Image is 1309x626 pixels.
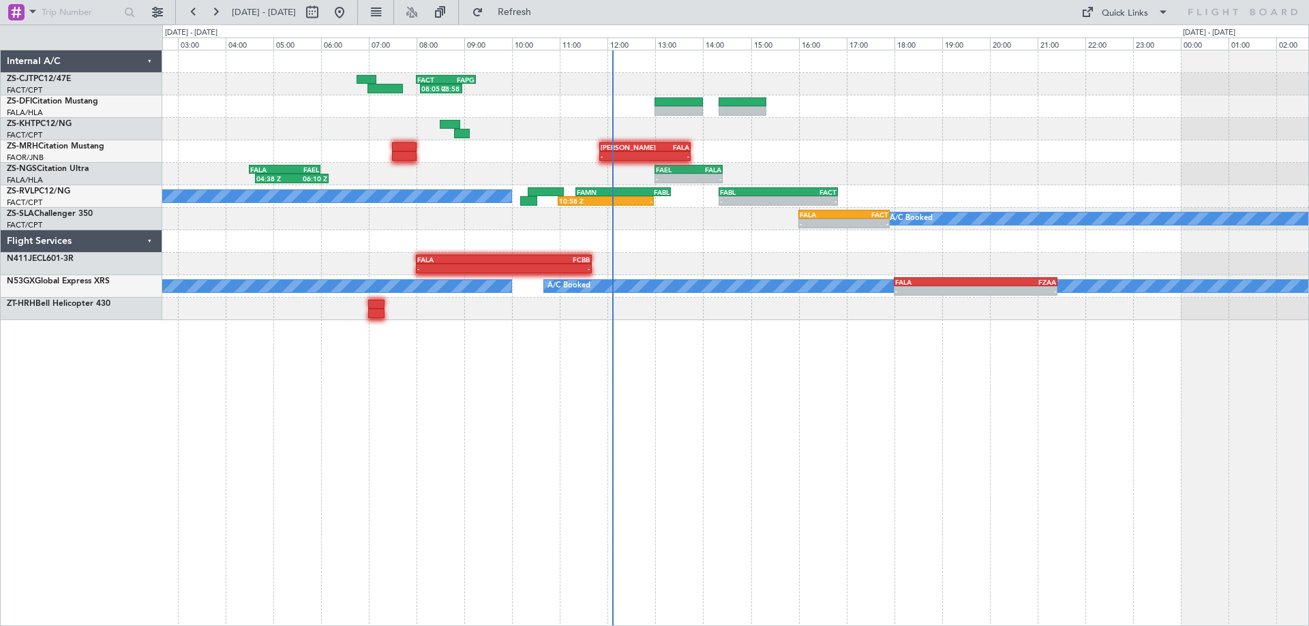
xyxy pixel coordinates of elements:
div: - [779,197,837,205]
div: A/C Booked [547,276,590,296]
input: Trip Number [42,2,120,22]
div: 21:00 [1038,37,1085,50]
div: - [605,197,652,205]
div: - [689,174,721,183]
span: [DATE] - [DATE] [232,6,296,18]
div: - [656,174,689,183]
div: [DATE] - [DATE] [1183,27,1235,39]
div: FAPG [446,76,475,84]
span: ZS-NGS [7,165,37,173]
div: 19:00 [942,37,990,50]
div: 01:00 [1229,37,1276,50]
span: ZS-SLA [7,210,34,218]
div: 06:10 Z [292,174,327,183]
a: FALA/HLA [7,175,43,185]
div: 10:00 [512,37,560,50]
div: - [976,287,1056,295]
span: ZS-KHT [7,120,35,128]
div: A/C Booked [890,208,933,229]
span: ZS-RVL [7,187,34,195]
a: ZS-RVLPC12/NG [7,187,70,195]
div: Quick Links [1102,7,1148,20]
div: FACT [779,188,837,196]
div: 20:00 [990,37,1038,50]
div: - [504,264,590,272]
button: Quick Links [1074,1,1175,23]
div: 00:00 [1181,37,1229,50]
div: 06:00 [321,37,369,50]
div: 17:00 [847,37,894,50]
div: 14:00 [703,37,751,50]
div: 08:58 Z [441,84,461,93]
a: FAOR/JNB [7,153,44,163]
div: 07:00 [369,37,417,50]
div: - [844,219,888,228]
div: FALA [417,255,504,264]
span: N53GX [7,277,35,285]
a: N411JECL601-3R [7,255,74,263]
span: Refresh [486,7,543,17]
div: 16:00 [799,37,847,50]
div: - [895,287,976,295]
div: 12:00 [607,37,655,50]
div: - [417,264,504,272]
div: 05:00 [273,37,321,50]
a: ZS-SLAChallenger 350 [7,210,93,218]
div: 08:00 [417,37,464,50]
a: ZS-NGSCitation Ultra [7,165,89,173]
div: 04:38 Z [256,174,292,183]
div: - [645,152,689,160]
a: FACT/CPT [7,198,42,208]
div: [DATE] - [DATE] [165,27,217,39]
div: FAEL [656,166,689,174]
div: - [720,197,779,205]
div: 13:00 [655,37,703,50]
a: FALA/HLA [7,108,43,118]
div: FABL [623,188,669,196]
div: [PERSON_NAME] [601,143,645,151]
div: - [800,219,844,228]
div: FALA [689,166,721,174]
a: N53GXGlobal Express XRS [7,277,110,285]
span: ZT-HRH [7,300,35,308]
a: ZT-HRHBell Helicopter 430 [7,300,110,308]
div: FALA [895,278,976,286]
span: ZS-MRH [7,142,38,151]
div: 11:00 [560,37,607,50]
div: FACT [844,210,888,219]
div: FALA [250,166,285,174]
div: 23:00 [1133,37,1181,50]
div: FALA [645,143,689,151]
div: FAEL [285,166,320,174]
span: ZS-CJT [7,75,33,83]
div: FABL [720,188,779,196]
a: ZS-CJTPC12/47E [7,75,71,83]
a: FACT/CPT [7,85,42,95]
span: ZS-DFI [7,97,32,106]
div: 08:05 Z [421,84,441,93]
a: ZS-DFICitation Mustang [7,97,98,106]
div: FAMN [577,188,623,196]
a: FACT/CPT [7,130,42,140]
div: 10:58 Z [559,197,605,205]
div: 18:00 [894,37,942,50]
a: ZS-KHTPC12/NG [7,120,72,128]
div: FZAA [976,278,1056,286]
div: 09:00 [464,37,512,50]
a: FACT/CPT [7,220,42,230]
div: 15:00 [751,37,799,50]
button: Refresh [466,1,547,23]
div: 03:00 [178,37,226,50]
div: 22:00 [1085,37,1133,50]
span: N411JE [7,255,37,263]
div: 04:00 [226,37,273,50]
div: FCBB [504,255,590,264]
div: - [601,152,645,160]
div: FALA [800,210,844,219]
div: FACT [417,76,446,84]
a: ZS-MRHCitation Mustang [7,142,104,151]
